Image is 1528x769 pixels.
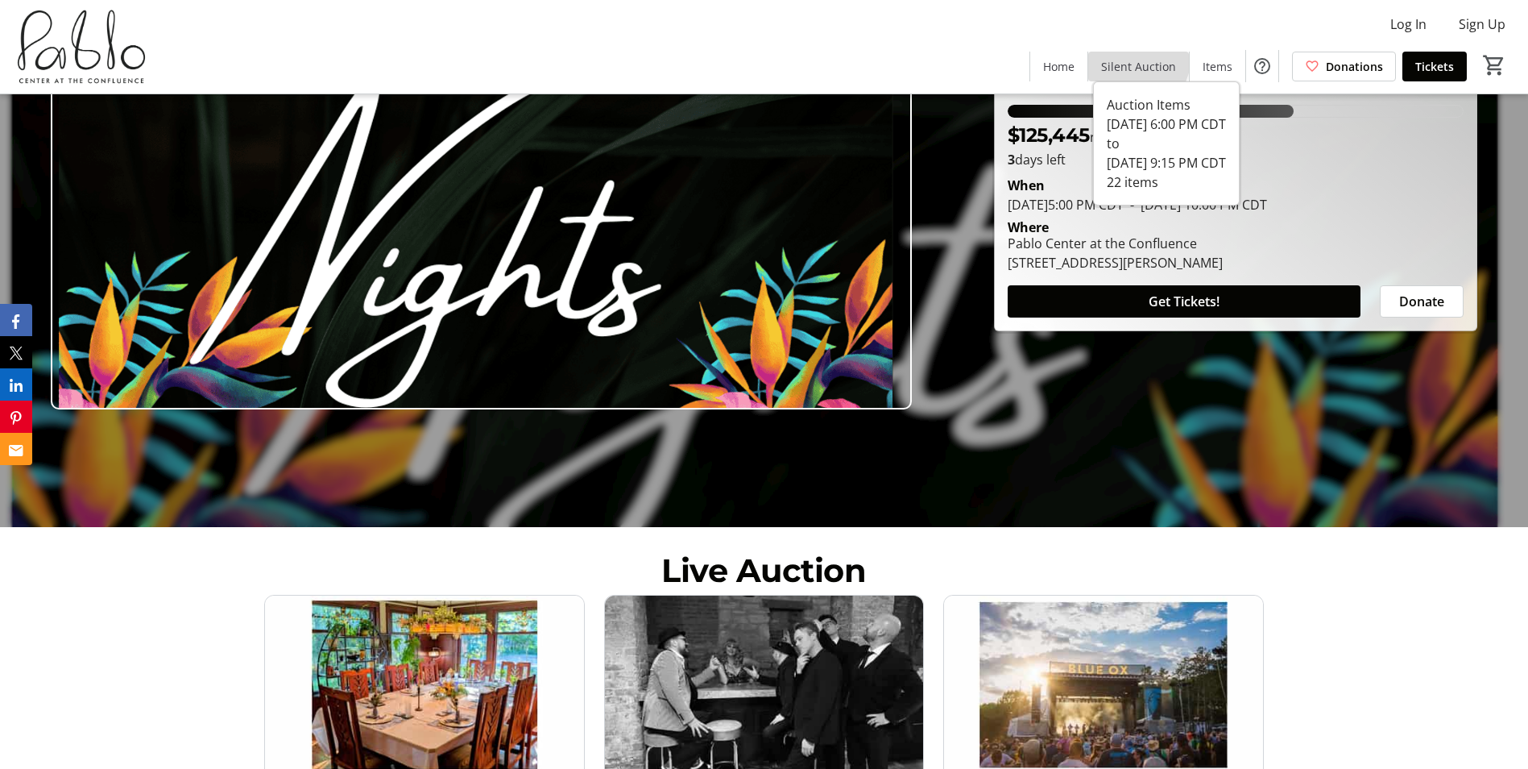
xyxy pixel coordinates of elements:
[1402,52,1467,81] a: Tickets
[1101,58,1176,75] span: Silent Auction
[1203,58,1232,75] span: Items
[1246,50,1278,82] button: Help
[1088,52,1189,81] a: Silent Auction
[1008,196,1124,214] span: [DATE] 5:00 PM CDT
[1190,52,1245,81] a: Items
[1107,134,1226,153] div: to
[1008,221,1049,234] div: Where
[1124,196,1267,214] span: [DATE] 10:00 PM CDT
[1380,285,1464,318] button: Donate
[1107,153,1226,173] div: [DATE] 9:15 PM CDT
[1008,285,1360,318] button: Get Tickets!
[1008,151,1015,168] span: 3
[1008,253,1223,272] div: [STREET_ADDRESS][PERSON_NAME]
[1008,176,1045,195] div: When
[10,6,153,87] img: Pablo Center's Logo
[1326,58,1383,75] span: Donations
[1008,234,1223,253] div: Pablo Center at the Confluence
[1107,114,1226,134] div: [DATE] 6:00 PM CDT
[1043,58,1075,75] span: Home
[1377,11,1439,37] button: Log In
[661,547,866,595] div: Live Auction
[1446,11,1518,37] button: Sign Up
[1107,95,1226,114] div: Auction Items
[1390,15,1427,34] span: Log In
[1030,52,1087,81] a: Home
[1399,292,1444,311] span: Donate
[1107,173,1226,192] div: 22 items
[1008,123,1090,147] span: $125,445
[1459,15,1505,34] span: Sign Up
[1292,52,1396,81] a: Donations
[1415,58,1454,75] span: Tickets
[1008,121,1220,150] p: raised of goal
[1149,292,1220,311] span: Get Tickets!
[1124,196,1141,214] span: -
[1480,51,1509,80] button: Cart
[1008,150,1464,169] p: days left
[1008,105,1464,118] div: 62.722995000000004% of fundraising goal reached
